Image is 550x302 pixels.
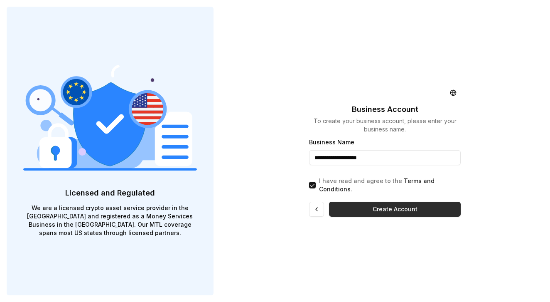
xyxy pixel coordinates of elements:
p: Licensed and Regulated [23,187,197,199]
button: Create Account [329,202,461,217]
p: I have read and agree to the . [319,177,461,193]
p: To create your business account, please enter your business name. [309,117,461,134]
p: Business Account [352,104,418,115]
label: Business Name [309,139,354,146]
p: We are a licensed crypto asset service provider in the [GEOGRAPHIC_DATA] and registered as a Mone... [23,204,197,237]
